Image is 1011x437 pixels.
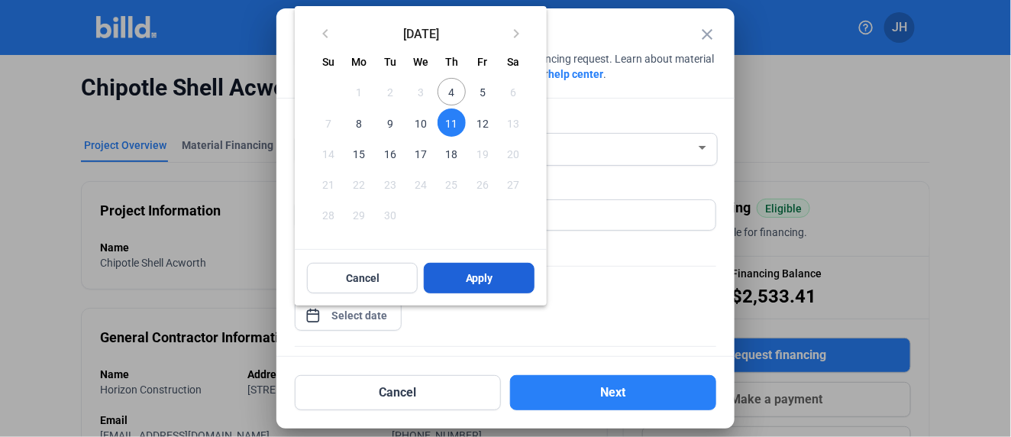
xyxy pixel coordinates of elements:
[499,108,527,136] span: 13
[438,170,465,198] span: 25
[467,169,498,199] button: September 26, 2025
[307,263,418,293] button: Cancel
[436,76,467,107] button: September 4, 2025
[376,78,404,105] span: 2
[344,138,375,169] button: September 15, 2025
[346,78,373,105] span: 1
[376,170,404,198] span: 23
[507,56,519,68] span: Sa
[469,78,496,105] span: 5
[405,76,436,107] button: September 3, 2025
[352,56,367,68] span: Mo
[467,107,498,138] button: September 12, 2025
[477,56,487,68] span: Fr
[375,169,405,199] button: September 23, 2025
[436,107,467,138] button: September 11, 2025
[316,24,334,43] mat-icon: keyboard_arrow_left
[376,140,404,167] span: 16
[438,78,465,105] span: 4
[407,140,434,167] span: 17
[315,201,342,228] span: 28
[344,107,375,138] button: September 8, 2025
[498,76,528,107] button: September 6, 2025
[467,138,498,169] button: September 19, 2025
[346,170,373,198] span: 22
[445,56,458,68] span: Th
[346,140,373,167] span: 15
[315,170,342,198] span: 21
[466,270,493,286] span: Apply
[315,108,342,136] span: 7
[405,107,436,138] button: September 10, 2025
[499,140,527,167] span: 20
[499,170,527,198] span: 27
[346,108,373,136] span: 8
[344,199,375,230] button: September 29, 2025
[375,199,405,230] button: September 30, 2025
[405,138,436,169] button: September 17, 2025
[498,169,528,199] button: September 27, 2025
[375,138,405,169] button: September 16, 2025
[376,108,404,136] span: 9
[344,169,375,199] button: September 22, 2025
[375,76,405,107] button: September 2, 2025
[346,270,380,286] span: Cancel
[313,138,344,169] button: September 14, 2025
[436,169,467,199] button: September 25, 2025
[507,24,525,43] mat-icon: keyboard_arrow_right
[498,138,528,169] button: September 20, 2025
[407,170,434,198] span: 24
[313,199,344,230] button: September 28, 2025
[438,140,465,167] span: 18
[438,108,465,136] span: 11
[322,56,334,68] span: Su
[469,108,496,136] span: 12
[498,107,528,138] button: September 13, 2025
[467,76,498,107] button: September 5, 2025
[313,169,344,199] button: September 21, 2025
[407,108,434,136] span: 10
[405,169,436,199] button: September 24, 2025
[469,170,496,198] span: 26
[424,263,535,293] button: Apply
[376,201,404,228] span: 30
[407,78,434,105] span: 3
[315,140,342,167] span: 14
[469,140,496,167] span: 19
[313,107,344,138] button: September 7, 2025
[499,78,527,105] span: 6
[436,138,467,169] button: September 18, 2025
[375,107,405,138] button: September 9, 2025
[346,201,373,228] span: 29
[384,56,396,68] span: Tu
[344,76,375,107] button: September 1, 2025
[413,56,428,68] span: We
[341,27,501,39] span: [DATE]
